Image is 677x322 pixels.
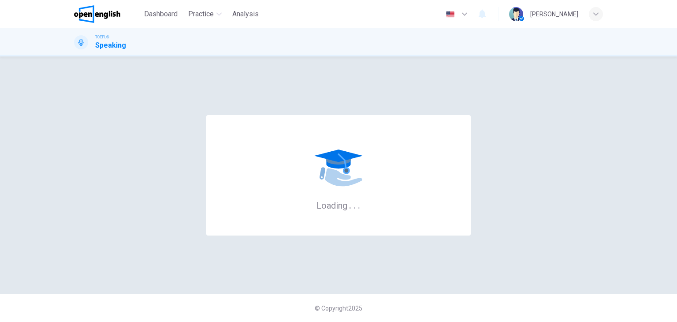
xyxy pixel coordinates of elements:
[357,197,361,212] h6: .
[232,9,259,19] span: Analysis
[144,9,178,19] span: Dashboard
[188,9,214,19] span: Practice
[353,197,356,212] h6: .
[74,5,141,23] a: OpenEnglish logo
[315,305,362,312] span: © Copyright 2025
[445,11,456,18] img: en
[349,197,352,212] h6: .
[95,34,109,40] span: TOEFL®
[316,199,361,211] h6: Loading
[141,6,181,22] button: Dashboard
[95,40,126,51] h1: Speaking
[229,6,262,22] button: Analysis
[509,7,523,21] img: Profile picture
[74,5,120,23] img: OpenEnglish logo
[530,9,578,19] div: [PERSON_NAME]
[185,6,225,22] button: Practice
